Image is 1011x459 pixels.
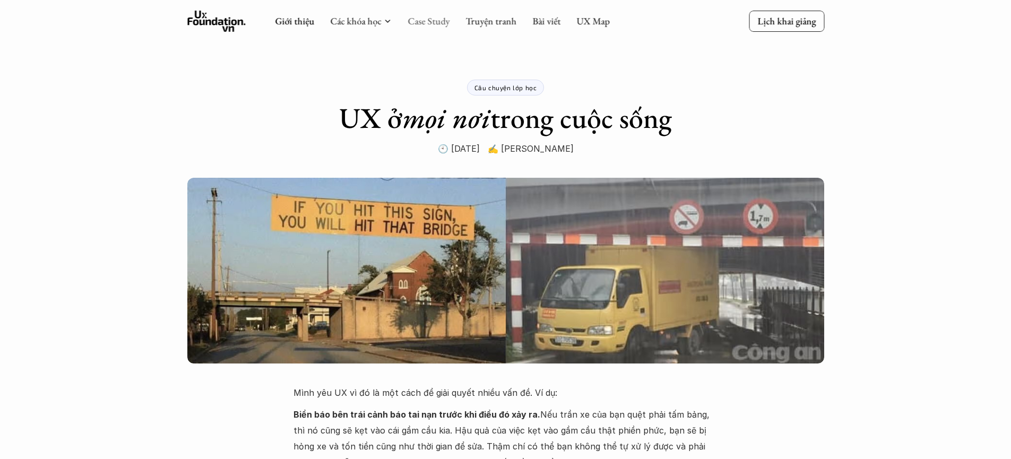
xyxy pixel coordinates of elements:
em: mọi nơi [402,99,490,136]
a: Lịch khai giảng [749,11,824,31]
a: UX Map [576,15,610,27]
p: Mình yêu UX vì đó là một cách để giải quyết nhiều vấn đề. Ví dụ: [293,385,718,401]
strong: Biển báo bên trái cảnh báo tai nạn trước khi điều đó xảy ra. [293,409,540,420]
a: Truyện tranh [465,15,516,27]
a: Các khóa học [330,15,381,27]
a: Case Study [408,15,450,27]
p: Câu chuyện lớp học [474,84,537,91]
p: Lịch khai giảng [757,15,816,27]
a: Giới thiệu [275,15,314,27]
a: Bài viết [532,15,560,27]
h1: UX ở trong cuộc sống [339,101,672,135]
p: 🕙 [DATE] ✍️ [PERSON_NAME] [438,141,574,157]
